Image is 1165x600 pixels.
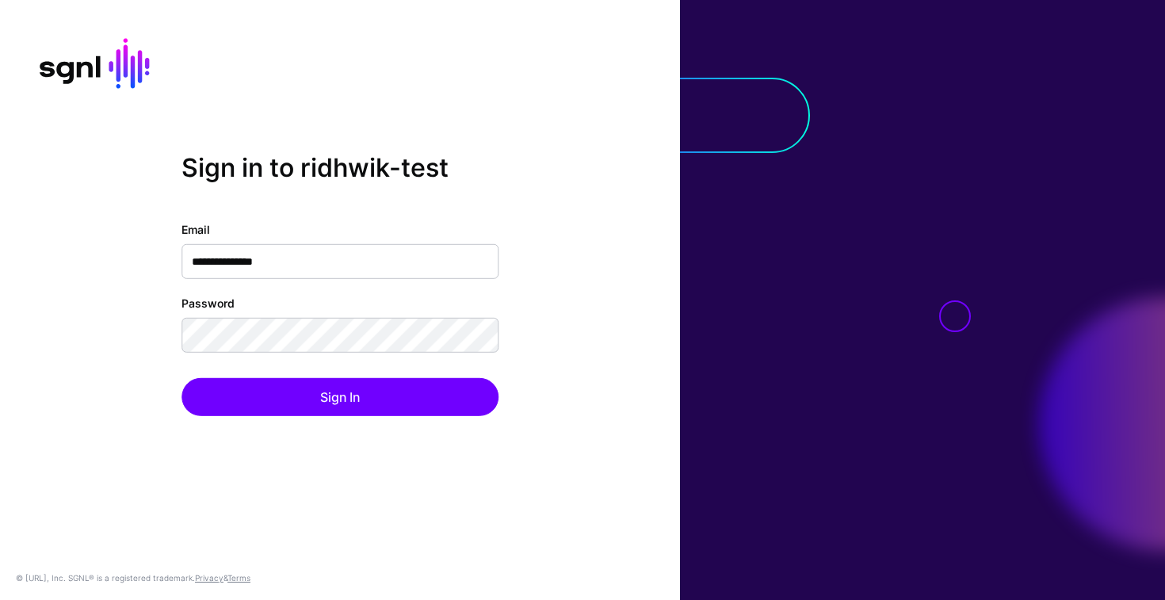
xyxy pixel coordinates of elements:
a: Terms [227,573,250,583]
h2: Sign in to ridhwik-test [181,152,498,182]
div: © [URL], Inc. SGNL® is a registered trademark. & [16,571,250,584]
label: Password [181,295,235,311]
label: Email [181,221,210,238]
a: Privacy [195,573,223,583]
button: Sign In [181,378,498,416]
